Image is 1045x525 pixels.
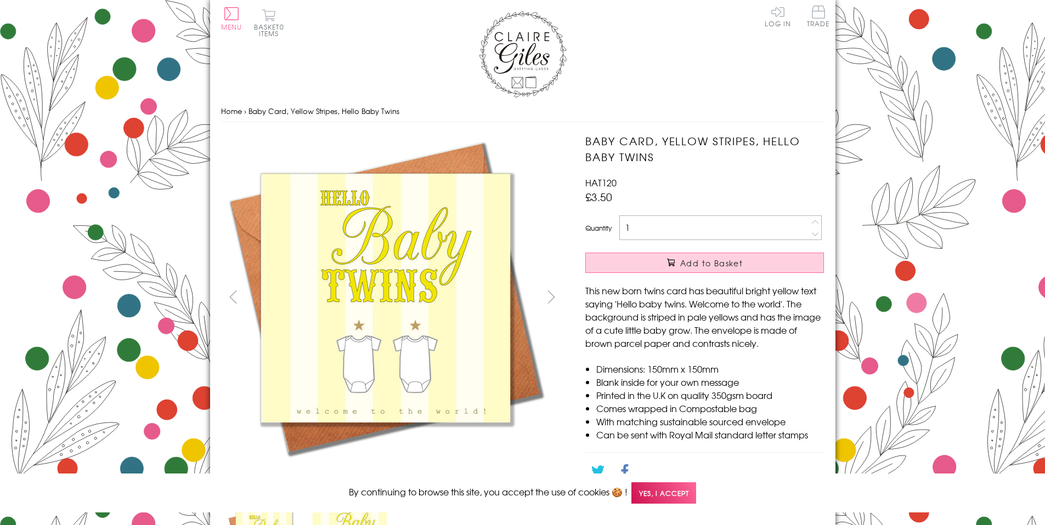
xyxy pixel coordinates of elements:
li: Printed in the U.K on quality 350gsm board [596,389,824,402]
button: Add to Basket [585,253,824,273]
span: 0 items [259,22,284,38]
button: next [539,284,563,309]
span: Menu [221,22,242,32]
li: Comes wrapped in Compostable bag [596,402,824,415]
span: HAT120 [585,176,617,189]
li: Can be sent with Royal Mail standard letter stamps [596,428,824,441]
li: With matching sustainable sourced envelope [596,415,824,428]
a: Log In [765,5,791,27]
span: Baby Card, Yellow Stripes, Hello Baby Twins [248,106,399,116]
li: Blank inside for your own message [596,375,824,389]
a: Home [221,106,242,116]
span: £3.50 [585,189,612,204]
p: This new born twins card has beautiful bright yellow text saying 'Hello baby twins. Welcome to th... [585,284,824,350]
li: Dimensions: 150mm x 150mm [596,362,824,375]
img: Baby Card, Yellow Stripes, Hello Baby Twins [221,133,550,462]
span: Trade [807,5,830,27]
button: Menu [221,7,242,30]
nav: breadcrumbs [221,100,824,123]
a: Trade [807,5,830,29]
label: Quantity [585,223,612,233]
span: › [244,106,246,116]
h1: Baby Card, Yellow Stripes, Hello Baby Twins [585,133,824,165]
button: prev [221,284,246,309]
button: Basket0 items [254,9,284,37]
img: Claire Giles Greetings Cards [479,11,567,98]
span: Yes, I accept [631,482,696,504]
span: Add to Basket [680,258,743,269]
